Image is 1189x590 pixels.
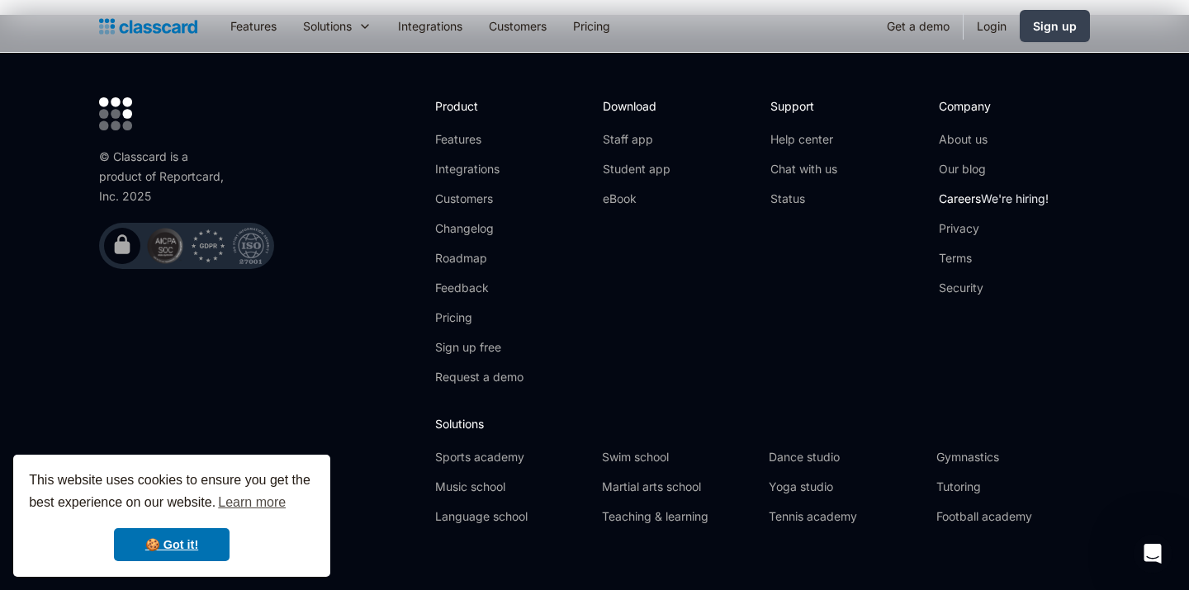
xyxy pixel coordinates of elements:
a: Terms [939,250,1049,267]
a: Music school [435,479,589,495]
a: Integrations [435,161,523,177]
a: Sign up [1020,10,1090,42]
a: Features [435,131,523,148]
a: Pricing [435,309,523,326]
h2: Support [770,97,837,115]
a: Sign up free [435,339,523,356]
a: Chat with us [770,161,837,177]
div: Solutions [303,17,352,35]
a: Integrations [385,7,476,45]
div: cookieconsent [13,455,330,577]
a: Dance studio [769,449,922,465]
a: Gymnastics [936,449,1090,465]
a: Staff app [603,131,670,148]
a: Yoga studio [769,479,922,495]
a: Roadmap [435,250,523,267]
a: Changelog [435,220,523,237]
a: Tutoring [936,479,1090,495]
a: Security [939,280,1049,296]
a: Swim school [602,449,756,465]
a: Request a demo [435,369,523,385]
a: About us [939,131,1049,148]
a: Pricing [560,7,623,45]
span: This website uses cookies to ensure you get the best experience on our website. [29,470,315,515]
a: Feedback [435,280,523,296]
a: Login [964,7,1020,45]
div: © Classcard is a product of Reportcard, Inc. 2025 [99,147,231,206]
a: Student app [603,161,670,177]
a: Sports academy [435,449,589,465]
h2: Download [603,97,670,115]
div: Solutions [290,7,385,45]
a: Language school [435,508,589,525]
a: learn more about cookies [216,490,288,515]
a: Privacy [939,220,1049,237]
a: Our blog [939,161,1049,177]
a: Help center [770,131,837,148]
a: Status [770,191,837,207]
a: Customers [476,7,560,45]
a: Customers [435,191,523,207]
a: eBook [603,191,670,207]
a: Football academy [936,508,1090,525]
a: dismiss cookie message [114,528,230,561]
iframe: Intercom live chat [1133,534,1172,573]
h2: Product [435,97,523,115]
a: Martial arts school [602,479,756,495]
div: Sign up [1033,17,1077,35]
h2: Company [939,97,1049,115]
a: home [99,15,197,38]
a: Features [217,7,290,45]
a: Get a demo [874,7,963,45]
a: Tennis academy [769,508,922,525]
a: Teaching & learning [602,508,756,525]
a: CareersWe're hiring! [939,191,1049,207]
h2: Solutions [435,415,1090,432]
span: We're hiring! [981,191,1049,205]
